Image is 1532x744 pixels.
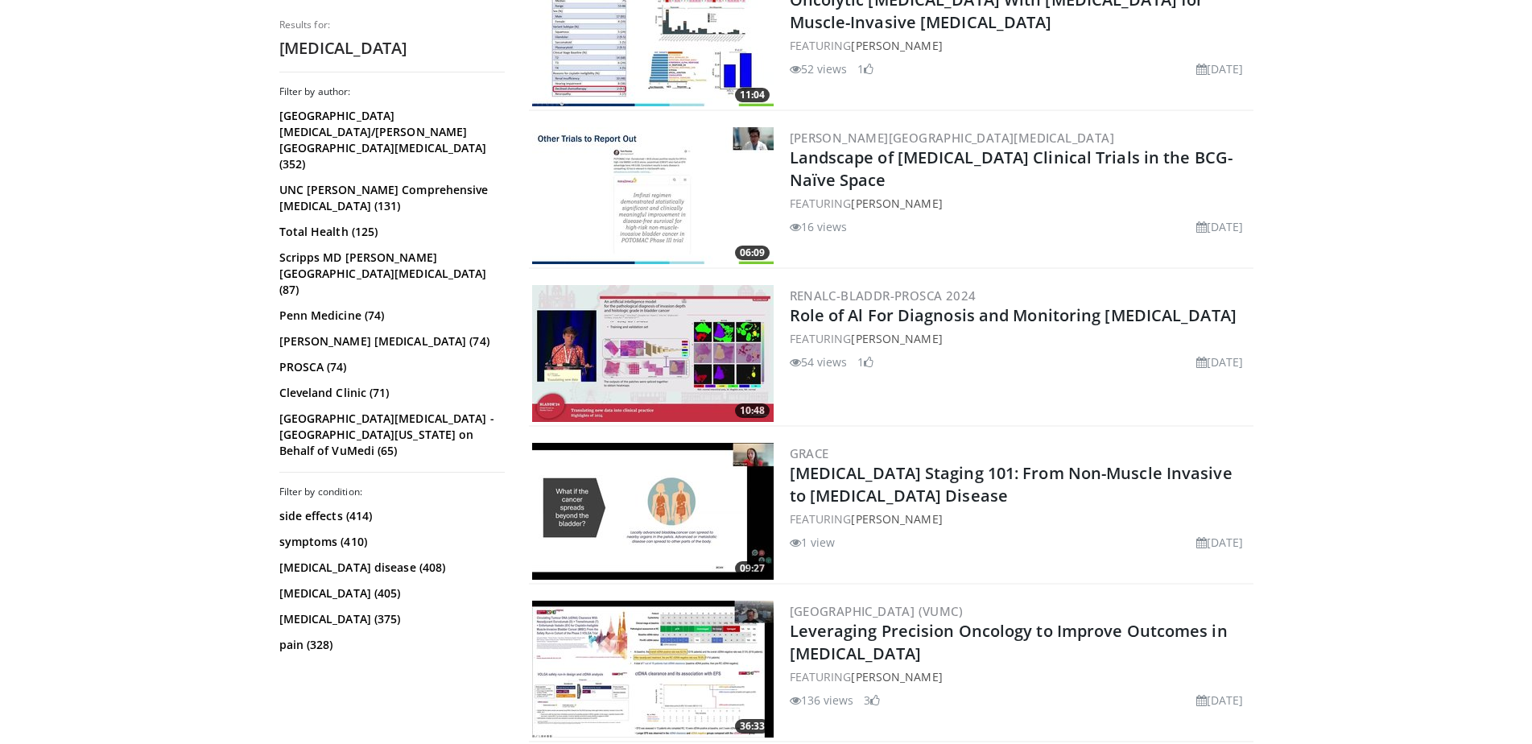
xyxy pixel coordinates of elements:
[279,585,501,601] a: [MEDICAL_DATA] (405)
[279,486,505,498] h3: Filter by condition:
[279,411,501,459] a: [GEOGRAPHIC_DATA][MEDICAL_DATA] - [GEOGRAPHIC_DATA][US_STATE] on Behalf of VuMedi (65)
[851,669,942,684] a: [PERSON_NAME]
[279,508,501,524] a: side effects (414)
[279,534,501,550] a: symptoms (410)
[1196,534,1244,551] li: [DATE]
[790,534,836,551] li: 1 view
[790,304,1237,326] a: Role of Al For Diagnosis and Monitoring [MEDICAL_DATA]
[532,443,774,580] a: 09:27
[790,195,1250,212] div: FEATURING
[735,246,770,260] span: 06:09
[532,601,774,738] a: 36:33
[857,60,873,77] li: 1
[532,601,774,738] img: f9ef9b92-a0dd-415b-9cbe-fb84fe8a9a74.300x170_q85_crop-smart_upscale.jpg
[790,620,1228,664] a: Leveraging Precision Oncology to Improve Outcomes in [MEDICAL_DATA]
[790,692,854,709] li: 136 views
[532,127,774,264] a: 06:09
[279,38,505,59] h2: [MEDICAL_DATA]
[279,611,501,627] a: [MEDICAL_DATA] (375)
[1196,218,1244,235] li: [DATE]
[279,308,501,324] a: Penn Medicine (74)
[851,38,942,53] a: [PERSON_NAME]
[864,692,880,709] li: 3
[279,333,501,349] a: [PERSON_NAME] [MEDICAL_DATA] (74)
[532,443,774,580] img: 2da525a5-107a-43e1-ae71-663de99debcb.300x170_q85_crop-smart_upscale.jpg
[790,353,848,370] li: 54 views
[790,603,964,619] a: [GEOGRAPHIC_DATA] (VUMC)
[532,285,774,422] a: 10:48
[735,403,770,418] span: 10:48
[735,88,770,102] span: 11:04
[851,196,942,211] a: [PERSON_NAME]
[279,385,501,401] a: Cleveland Clinic (71)
[279,85,505,98] h3: Filter by author:
[851,511,942,527] a: [PERSON_NAME]
[1196,353,1244,370] li: [DATE]
[279,182,501,214] a: UNC [PERSON_NAME] Comprehensive [MEDICAL_DATA] (131)
[790,445,829,461] a: GRACE
[279,250,501,298] a: Scripps MD [PERSON_NAME][GEOGRAPHIC_DATA][MEDICAL_DATA] (87)
[790,287,977,304] a: RENALC-BLADDR-PROSCA 2024
[790,37,1250,54] div: FEATURING
[790,218,848,235] li: 16 views
[1196,692,1244,709] li: [DATE]
[790,668,1250,685] div: FEATURING
[790,510,1250,527] div: FEATURING
[279,637,501,653] a: pain (328)
[735,561,770,576] span: 09:27
[790,147,1233,191] a: Landscape of [MEDICAL_DATA] Clinical Trials in the BCG-Naïve Space
[1196,60,1244,77] li: [DATE]
[279,359,501,375] a: PROSCA (74)
[790,330,1250,347] div: FEATURING
[279,108,501,172] a: [GEOGRAPHIC_DATA][MEDICAL_DATA]/[PERSON_NAME][GEOGRAPHIC_DATA][MEDICAL_DATA] (352)
[279,560,501,576] a: [MEDICAL_DATA] disease (408)
[532,285,774,422] img: 9fbda9c0-1117-4452-b1e5-d56b745bdcf2.300x170_q85_crop-smart_upscale.jpg
[735,719,770,734] span: 36:33
[279,224,501,240] a: Total Health (125)
[532,127,774,264] img: 3188df1d-91a1-4523-a965-8b88967ec946.300x170_q85_crop-smart_upscale.jpg
[857,353,873,370] li: 1
[279,19,505,31] p: Results for:
[790,60,848,77] li: 52 views
[790,130,1115,146] a: [PERSON_NAME][GEOGRAPHIC_DATA][MEDICAL_DATA]
[790,462,1233,506] a: [MEDICAL_DATA] Staging 101: From Non-Muscle Invasive to [MEDICAL_DATA] Disease
[851,331,942,346] a: [PERSON_NAME]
